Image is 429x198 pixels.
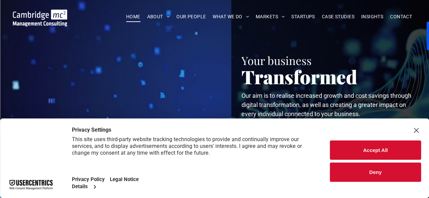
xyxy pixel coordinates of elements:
[252,12,288,22] a: MARKETS
[241,92,411,117] span: Our aim is to realise increased growth and cost savings through digital transformation, as well a...
[209,12,252,22] a: WHAT WE DO
[241,64,357,89] span: Transformed
[288,12,318,22] a: STARTUPS
[358,12,387,22] a: INSIGHTS
[13,10,67,18] a: Your Business Transformed | Cambridge Management Consulting
[387,12,415,22] a: CONTACT
[173,12,209,22] a: OUR PEOPLE
[123,12,144,22] a: HOME
[241,53,312,68] span: Your business
[318,12,358,22] a: CASE STUDIES
[144,12,173,22] a: ABOUT
[13,9,67,26] img: Go to Homepage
